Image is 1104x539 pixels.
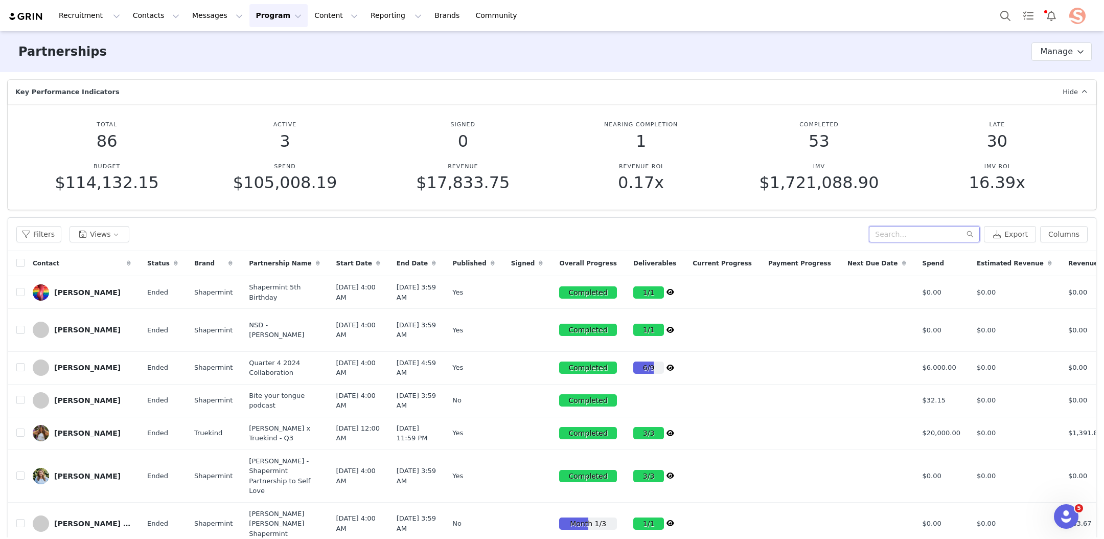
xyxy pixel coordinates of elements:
span: Ended [147,395,168,406]
span: $0.00 [977,471,996,481]
span: $0.00 [977,363,996,373]
img: 976f80cf-50ca-44ef-a502-a7efec7357d9.jpg [33,284,49,301]
span: $0.00 [977,395,996,406]
p: Late [914,121,1080,129]
span: $20,000.00 [923,428,960,438]
span: [DATE] 3:59 AM [397,466,436,486]
span: [DATE] 3:59 AM [397,513,436,533]
button: Manage [1031,42,1092,61]
p: 53 [736,132,902,150]
span: [DATE] 4:00 AM [336,391,380,411]
span: $0.00 [923,519,941,529]
iframe: Intercom live chat [1054,504,1078,529]
button: Notifications [1040,4,1063,27]
span: Shapermint [194,363,233,373]
span: [DATE] 4:00 AM [336,358,380,378]
div: 1/1 [633,518,664,530]
button: Views [70,226,129,242]
a: [PERSON_NAME] [33,284,131,301]
span: Ended [147,325,168,335]
span: Bite your tongue podcast [249,391,319,411]
a: Brands [428,4,469,27]
p: Active [202,121,367,129]
span: Brand [194,259,215,268]
span: $0.00 [923,287,941,298]
button: Contacts [127,4,186,27]
a: Community [470,4,528,27]
span: Shapermint [194,325,233,335]
p: 16.39x [914,173,1080,192]
a: [PERSON_NAME] [33,360,131,376]
div: 3/3 [633,470,664,482]
span: $0.00 [923,325,941,335]
span: $17,833.75 [416,173,510,192]
span: Ended [147,363,168,373]
p: 86 [24,132,190,150]
span: Shapermint [194,471,233,481]
div: Completed [559,427,616,439]
span: Shapermint 5th Birthday [249,282,319,302]
span: Deliverables [633,259,676,268]
button: Columns [1040,226,1088,242]
img: ec9cdd02-7dc9-404a-ac04-32b505e3cfd3--s.jpg [33,468,49,484]
span: Payment Progress [768,259,831,268]
div: [PERSON_NAME] [54,326,121,334]
a: Hide [1056,80,1096,104]
a: [PERSON_NAME] [33,392,131,409]
span: Manage [1040,46,1073,58]
div: Completed [559,394,616,407]
span: [DATE] 4:00 AM [336,513,380,533]
div: [PERSON_NAME] [PERSON_NAME] [54,520,131,528]
div: [PERSON_NAME] [54,364,121,372]
p: 1 [558,132,724,150]
button: Export [984,226,1036,242]
span: Yes [452,471,463,481]
span: $32.15 [923,395,946,406]
span: $1,721,088.90 [759,173,879,192]
span: $0.00 [977,519,996,529]
span: Status [147,259,170,268]
span: Yes [452,325,463,335]
p: 0 [380,132,546,150]
img: grin logo [8,12,44,21]
div: [PERSON_NAME] [54,429,121,437]
span: [DATE] 3:59 AM [397,320,436,340]
p: Revenue [380,163,546,171]
p: Total [24,121,190,129]
span: Shapermint [194,519,233,529]
span: [DATE] 11:59 PM [397,423,436,443]
p: 3 [202,132,367,150]
h3: Partnerships [18,42,107,61]
span: Quarter 4 2024 Collaboration [249,358,319,378]
div: [PERSON_NAME] [54,396,121,405]
a: [PERSON_NAME] [PERSON_NAME] [33,515,131,532]
span: Shapermint [194,395,233,406]
p: Budget [24,163,190,171]
span: Revenue [1068,259,1098,268]
div: Completed [559,470,616,482]
span: $0.00 [977,325,996,335]
span: [DATE] 12:00 AM [336,423,380,443]
span: No [452,395,462,406]
button: Program [249,4,308,27]
span: No [452,519,462,529]
a: [PERSON_NAME] [33,468,131,484]
span: Yes [452,363,463,373]
img: cc862583-5675-481b-8d71-81906566bb1d.jpg [33,425,49,441]
div: 3/3 [633,427,664,439]
span: Partnership Name [249,259,311,268]
p: Completed [736,121,902,129]
div: [PERSON_NAME] [54,288,121,297]
span: Start Date [336,259,372,268]
p: Spend [202,163,367,171]
div: 6/9 [633,362,664,374]
span: Ended [147,471,168,481]
img: f99a58a2-e820-49b2-b1c6-889a8229352e.jpeg [1069,8,1086,24]
p: IMV [736,163,902,171]
span: [DATE] 4:00 AM [336,466,380,486]
button: Search [994,4,1017,27]
p: Signed [380,121,546,129]
a: [PERSON_NAME] [33,322,131,338]
div: Completed [559,324,616,336]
